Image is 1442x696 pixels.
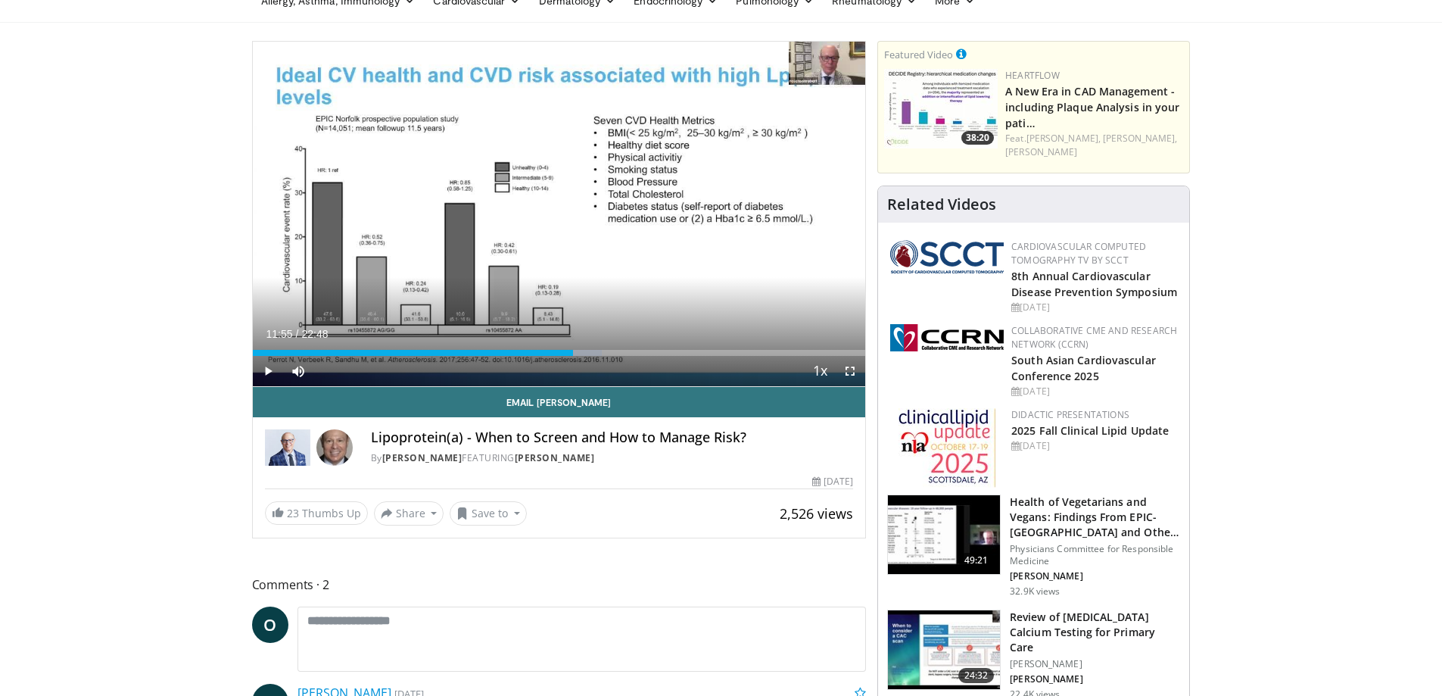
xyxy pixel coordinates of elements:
small: Featured Video [884,48,953,61]
p: 32.9K views [1010,585,1060,598]
a: O [252,607,288,643]
span: 2,526 views [780,504,853,523]
a: South Asian Cardiovascular Conference 2025 [1011,353,1156,383]
a: [PERSON_NAME], [1103,132,1177,145]
a: [PERSON_NAME] [382,451,462,464]
div: [DATE] [1011,301,1177,314]
a: 8th Annual Cardiovascular Disease Prevention Symposium [1011,269,1177,299]
h4: Related Videos [887,195,996,214]
div: Feat. [1005,132,1183,159]
span: 38:20 [961,131,994,145]
span: / [296,328,299,340]
div: [DATE] [812,475,853,488]
button: Mute [283,356,313,386]
button: Playback Rate [805,356,835,386]
a: [PERSON_NAME] [515,451,595,464]
a: Heartflow [1005,69,1060,82]
span: Comments 2 [252,575,867,595]
div: [DATE] [1011,385,1177,398]
p: [PERSON_NAME] [1010,673,1180,685]
img: a04ee3ba-8487-4636-b0fb-5e8d268f3737.png.150x105_q85_autocrop_double_scale_upscale_version-0.2.png [890,324,1004,351]
video-js: Video Player [253,42,866,387]
a: 49:21 Health of Vegetarians and Vegans: Findings From EPIC-[GEOGRAPHIC_DATA] and Othe… Physicians... [887,495,1180,598]
a: [PERSON_NAME] [1005,145,1077,158]
p: [PERSON_NAME] [1010,570,1180,582]
img: 51a70120-4f25-49cc-93a4-67582377e75f.png.150x105_q85_autocrop_double_scale_upscale_version-0.2.png [890,240,1004,273]
a: Cardiovascular Computed Tomography TV by SCCT [1011,240,1146,267]
span: 23 [287,506,299,520]
span: 49:21 [958,553,995,568]
a: 38:20 [884,69,998,148]
p: [PERSON_NAME] [1010,658,1180,670]
img: 738d0e2d-290f-4d89-8861-908fb8b721dc.150x105_q85_crop-smart_upscale.jpg [884,69,998,148]
span: 24:32 [958,668,995,683]
div: By FEATURING [371,451,854,465]
a: 2025 Fall Clinical Lipid Update [1011,423,1169,438]
h3: Health of Vegetarians and Vegans: Findings From EPIC-[GEOGRAPHIC_DATA] and Othe… [1010,495,1180,540]
a: Email [PERSON_NAME] [253,387,866,417]
img: Dr. Robert S. Rosenson [265,429,310,466]
img: f4af32e0-a3f3-4dd9-8ed6-e543ca885e6d.150x105_q85_crop-smart_upscale.jpg [888,610,1000,689]
p: Physicians Committee for Responsible Medicine [1010,543,1180,567]
button: Save to [450,501,527,526]
h3: Review of [MEDICAL_DATA] Calcium Testing for Primary Care [1010,610,1180,655]
div: Progress Bar [253,350,866,356]
button: Share [374,501,444,526]
span: 22:48 [301,328,328,340]
span: 11:55 [266,328,293,340]
a: A New Era in CAD Management - including Plaque Analysis in your pati… [1005,84,1179,130]
img: Avatar [316,429,353,466]
a: 23 Thumbs Up [265,501,368,525]
a: Collaborative CME and Research Network (CCRN) [1011,324,1177,351]
div: [DATE] [1011,439,1177,453]
a: [PERSON_NAME], [1026,132,1101,145]
img: d65bce67-f81a-47c5-b47d-7b8806b59ca8.jpg.150x105_q85_autocrop_double_scale_upscale_version-0.2.jpg [899,408,996,488]
button: Fullscreen [835,356,865,386]
img: 606f2b51-b844-428b-aa21-8c0c72d5a896.150x105_q85_crop-smart_upscale.jpg [888,495,1000,574]
h4: Lipoprotein(a) - When to Screen and How to Manage Risk? [371,429,854,446]
button: Play [253,356,283,386]
div: Didactic Presentations [1011,408,1177,422]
